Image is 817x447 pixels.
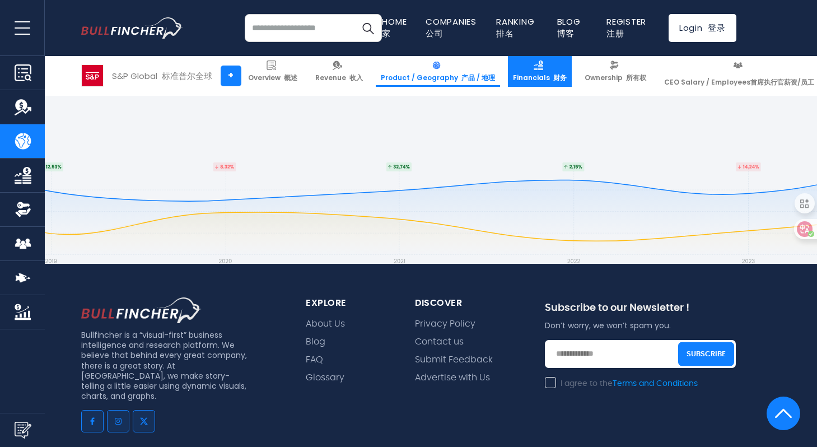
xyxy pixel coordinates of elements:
a: Register 注册 [606,16,652,39]
font: 收入 [349,73,363,82]
a: Overview 概述 [243,56,302,87]
a: Home 家 [382,16,412,39]
img: bullfincher logo [81,17,183,39]
a: Advertise with Us [415,372,490,383]
a: + [221,66,241,86]
a: Blog 博客 [557,16,586,39]
a: Go to instagram [107,410,129,432]
font: 概述 [284,73,297,82]
p: Don’t worry, we won’t spam you. [545,320,736,330]
span: Financials [513,73,567,82]
font: 博客 [557,27,575,39]
font: 公司 [426,27,443,39]
div: S&P Global [112,69,212,82]
a: Go to twitter [133,410,155,432]
img: Ownership [15,201,31,218]
a: Ranking 排名 [496,16,540,39]
a: Terms and Conditions [613,380,698,388]
a: Ownership 所有权 [580,56,651,87]
a: FAQ [306,355,323,365]
a: Contact us [415,337,464,347]
iframe: reCAPTCHA [545,396,715,440]
div: Discover [415,297,517,309]
a: Privacy Policy [415,319,475,329]
img: footer logo [81,297,202,323]
button: Subscribe [678,342,734,366]
a: Go to homepage [81,17,183,39]
a: Financials 财务 [508,56,572,87]
a: Login 登录 [669,14,736,42]
div: Subscribe to our Newsletter ! [545,302,736,320]
font: 排名 [496,27,514,39]
p: Bullfincher is a “visual-first” business intelligence and research platform. We believe that behi... [81,330,251,401]
font: 财务 [553,73,567,82]
font: 登录 [708,22,726,34]
font: 注册 [606,27,624,39]
font: 产品 / 地理 [461,73,495,82]
span: Product / Geography [381,73,495,82]
button: Search [354,14,382,42]
a: Blog [306,337,325,347]
img: SPGI logo [82,65,103,86]
span: Overview [248,73,297,82]
div: explore [306,297,388,309]
a: Product / Geography 产品 / 地理 [376,56,500,87]
a: Companies 公司 [426,16,482,39]
a: Go to facebook [81,410,104,432]
font: 所有权 [626,73,646,82]
font: 标准普尔全球 [162,70,212,82]
a: Submit Feedback [415,355,493,365]
font: 首席执行官薪资/员工 [750,77,814,87]
span: CEO Salary / Employees [664,73,814,91]
span: Revenue [315,73,363,82]
label: I agree to the [545,379,698,389]
a: Glossary [306,372,344,383]
a: About Us [306,319,345,329]
font: 家 [382,27,391,39]
a: Revenue 收入 [310,56,368,87]
span: Ownership [585,73,646,82]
